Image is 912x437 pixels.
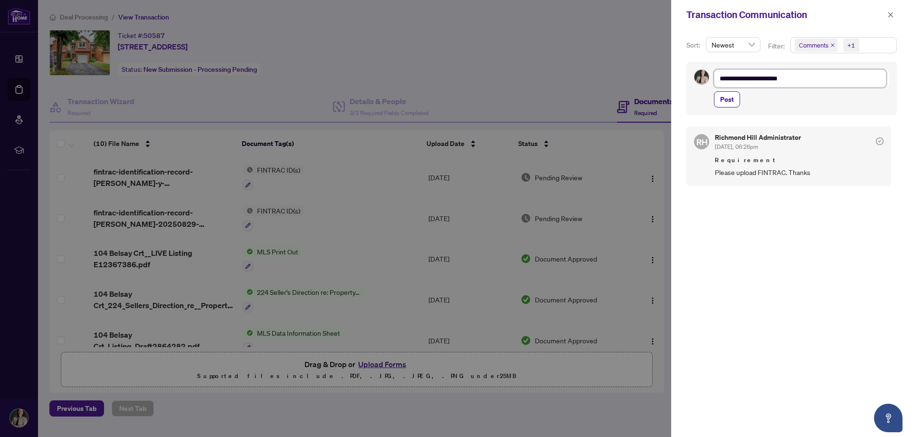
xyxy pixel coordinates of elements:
[847,40,855,50] div: +1
[694,70,709,84] img: Profile Icon
[696,136,707,148] span: RH
[876,137,883,145] span: check-circle
[715,143,758,150] span: [DATE], 06:26pm
[874,404,902,432] button: Open asap
[715,134,801,141] h5: Richmond Hill Administrator
[686,8,884,22] div: Transaction Communication
[795,39,837,52] span: Comments
[830,43,835,48] span: close
[686,40,702,50] p: Sort:
[799,40,828,50] span: Comments
[712,38,755,52] span: Newest
[715,167,883,178] span: Please upload FINTRAC. Thanks
[768,41,786,51] p: Filter:
[715,155,883,165] span: Requirement
[887,11,894,18] span: close
[720,92,734,107] span: Post
[714,91,740,107] button: Post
